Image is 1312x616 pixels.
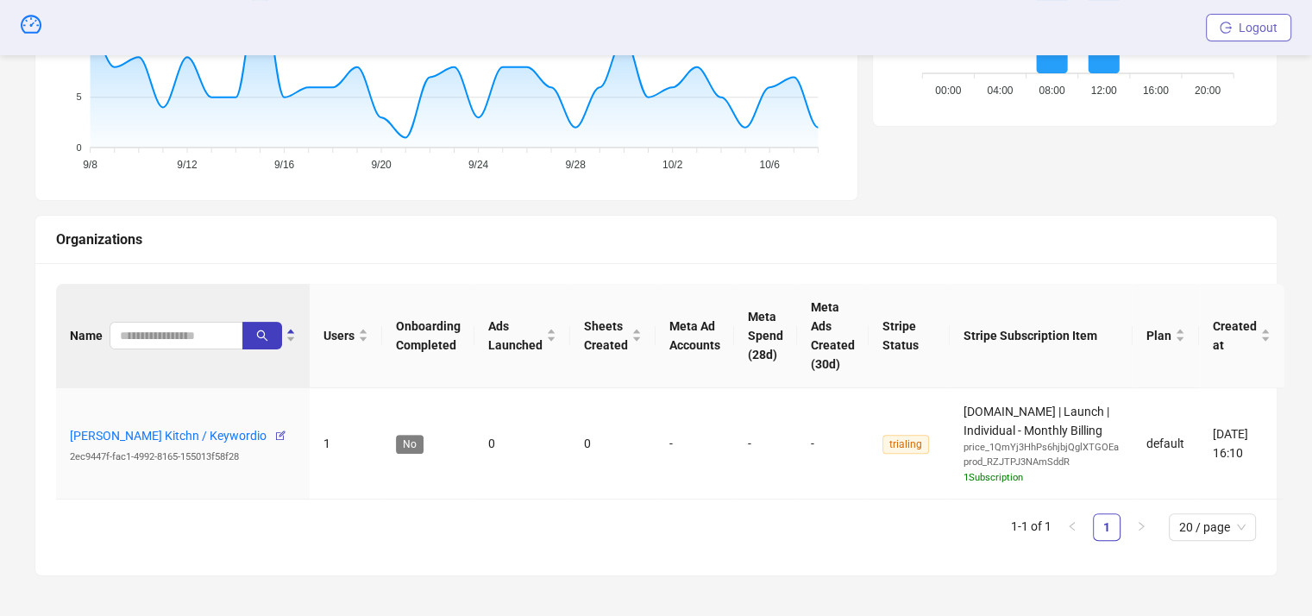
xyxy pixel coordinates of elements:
[488,317,543,355] span: Ads Launched
[797,284,869,388] th: Meta Ads Created (30d)
[1067,521,1077,531] span: left
[964,440,1119,456] div: price_1QmYj3HhPs6hjbjQglXTGOEa
[70,449,296,465] div: 2ec9447f-fac1-4992-8165-155013f58f28
[1199,388,1284,500] td: [DATE] 16:10
[1058,513,1086,541] li: Previous Page
[656,284,734,388] th: Meta Ad Accounts
[964,455,1119,470] div: prod_RZJTPJ3NAmSddR
[1133,388,1199,500] td: default
[371,159,392,171] tspan: 9/20
[584,317,628,355] span: Sheets Created
[882,435,929,454] span: trialing
[1239,21,1277,35] span: Logout
[70,429,267,443] a: [PERSON_NAME] Kitchn / Keywordio
[274,159,295,171] tspan: 9/16
[570,388,656,500] td: 0
[177,159,198,171] tspan: 9/12
[1039,85,1065,97] tspan: 08:00
[83,159,97,171] tspan: 9/8
[56,229,1256,250] div: Organizations
[1127,513,1155,541] li: Next Page
[662,159,683,171] tspan: 10/2
[1094,514,1120,540] a: 1
[310,388,382,500] td: 1
[396,435,424,454] span: No
[964,470,1119,486] div: 1 Subscription
[1199,284,1284,388] th: Created at
[1127,513,1155,541] button: right
[76,91,81,102] tspan: 5
[811,434,855,453] div: -
[256,330,268,342] span: search
[21,14,41,35] span: dashboard
[474,284,570,388] th: Ads Launched
[1091,85,1117,97] tspan: 12:00
[1169,513,1256,541] div: Page Size
[1143,85,1169,97] tspan: 16:00
[1146,326,1171,345] span: Plan
[950,284,1133,388] th: Stripe Subscription Item
[1213,317,1257,355] span: Created at
[565,159,586,171] tspan: 9/28
[1011,513,1051,541] li: 1-1 of 1
[323,326,355,345] span: Users
[1136,521,1146,531] span: right
[1206,14,1291,41] button: Logout
[734,284,797,388] th: Meta Spend (28d)
[1220,22,1232,34] span: logout
[759,159,780,171] tspan: 10/6
[869,284,950,388] th: Stripe Status
[310,284,382,388] th: Users
[1093,513,1121,541] li: 1
[570,284,656,388] th: Sheets Created
[382,284,474,388] th: Onboarding Completed
[734,388,797,500] td: -
[1195,85,1221,97] tspan: 20:00
[474,388,570,500] td: 0
[669,434,720,453] div: -
[468,159,489,171] tspan: 9/24
[988,85,1014,97] tspan: 04:00
[1133,284,1199,388] th: Plan
[936,85,962,97] tspan: 00:00
[76,141,81,152] tspan: 0
[1179,514,1246,540] span: 20 / page
[1058,513,1086,541] button: left
[242,322,282,349] button: search
[964,405,1119,486] span: [DOMAIN_NAME] | Launch | Individual - Monthly Billing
